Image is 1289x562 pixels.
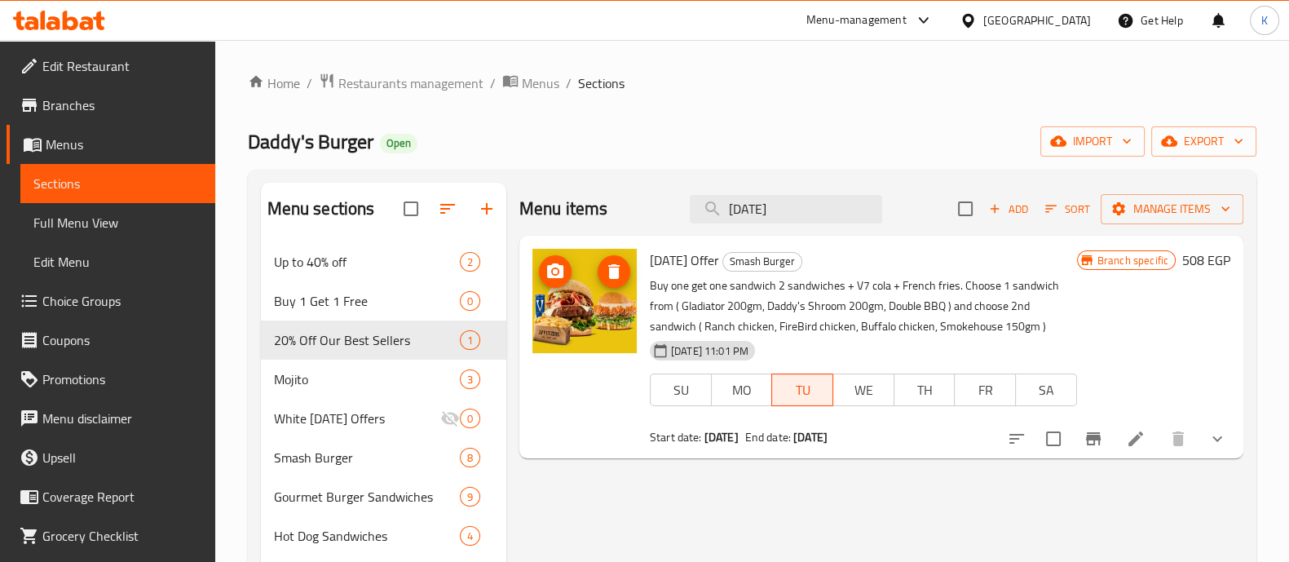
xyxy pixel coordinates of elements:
[7,477,215,516] a: Coverage Report
[997,419,1036,458] button: sort-choices
[650,427,702,448] span: Start date:
[832,374,894,406] button: WE
[1041,197,1094,222] button: Sort
[806,11,907,30] div: Menu-management
[261,399,506,438] div: White [DATE] Offers0
[380,134,417,153] div: Open
[460,252,480,272] div: items
[460,487,480,507] div: items
[33,252,202,272] span: Edit Menu
[319,73,483,94] a: Restaurants management
[1101,194,1243,224] button: Manage items
[1015,374,1077,406] button: SA
[20,164,215,203] a: Sections
[722,252,802,272] div: Smash Burger
[1151,126,1256,157] button: export
[274,252,460,272] span: Up to 40% off
[7,46,215,86] a: Edit Restaurant
[704,427,739,448] b: [DATE]
[461,254,479,270] span: 2
[771,374,833,406] button: TU
[948,192,982,226] span: Select section
[7,399,215,438] a: Menu disclaimer
[1035,197,1101,222] span: Sort items
[274,409,440,428] span: White [DATE] Offers
[901,378,949,402] span: TH
[566,73,572,93] li: /
[261,242,506,281] div: Up to 40% off2
[440,409,460,428] svg: Inactive section
[1207,429,1227,449] svg: Show Choices
[248,123,373,160] span: Daddy's Burger
[261,438,506,477] div: Smash Burger8
[42,487,202,507] span: Coverage Report
[274,370,460,389] span: Mojito
[718,378,766,402] span: MO
[461,411,479,427] span: 0
[46,135,202,154] span: Menus
[42,95,202,115] span: Branches
[461,372,479,387] span: 3
[248,73,300,93] a: Home
[1126,429,1146,449] a: Edit menu item
[490,73,496,93] li: /
[987,200,1031,219] span: Add
[274,291,460,311] span: Buy 1 Get 1 Free
[690,195,882,223] input: search
[1045,200,1090,219] span: Sort
[42,330,202,350] span: Coupons
[42,56,202,76] span: Edit Restaurant
[42,409,202,428] span: Menu disclaimer
[793,427,828,448] b: [DATE]
[42,526,202,546] span: Grocery Checklist
[7,321,215,360] a: Coupons
[650,248,719,272] span: [DATE] Offer
[745,427,791,448] span: End date:
[460,330,480,350] div: items
[33,213,202,232] span: Full Menu View
[338,73,483,93] span: Restaurants management
[983,11,1091,29] div: [GEOGRAPHIC_DATA]
[461,294,479,309] span: 0
[248,73,1256,94] nav: breadcrumb
[274,330,460,350] div: 20% Off Our Best Sellers
[502,73,559,94] a: Menus
[7,86,215,125] a: Branches
[1036,422,1070,456] span: Select to update
[519,197,608,221] h2: Menu items
[650,276,1077,337] p: Buy one get one sandwich 2 sandwiches + V7 cola + French fries. Choose 1 sandwich from ( Gladiato...
[33,174,202,193] span: Sections
[42,370,202,389] span: Promotions
[274,526,460,546] span: Hot Dog Sandwiches
[1159,419,1198,458] button: delete
[261,516,506,555] div: Hot Dog Sandwiches4
[467,189,506,228] button: Add section
[460,370,480,389] div: items
[274,448,460,467] span: Smash Burger
[539,255,572,288] button: upload picture
[7,438,215,477] a: Upsell
[460,448,480,467] div: items
[598,255,630,288] button: delete image
[461,529,479,544] span: 4
[7,281,215,321] a: Choice Groups
[578,73,625,93] span: Sections
[380,136,417,150] span: Open
[650,374,712,406] button: SU
[7,360,215,399] a: Promotions
[1261,11,1268,29] span: K
[460,291,480,311] div: items
[840,378,888,402] span: WE
[1022,378,1070,402] span: SA
[779,378,827,402] span: TU
[461,489,479,505] span: 9
[711,374,773,406] button: MO
[657,378,705,402] span: SU
[261,321,506,360] div: 20% Off Our Best Sellers1
[1091,253,1175,268] span: Branch specific
[274,487,460,507] span: Gourmet Burger Sandwiches
[20,203,215,242] a: Full Menu View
